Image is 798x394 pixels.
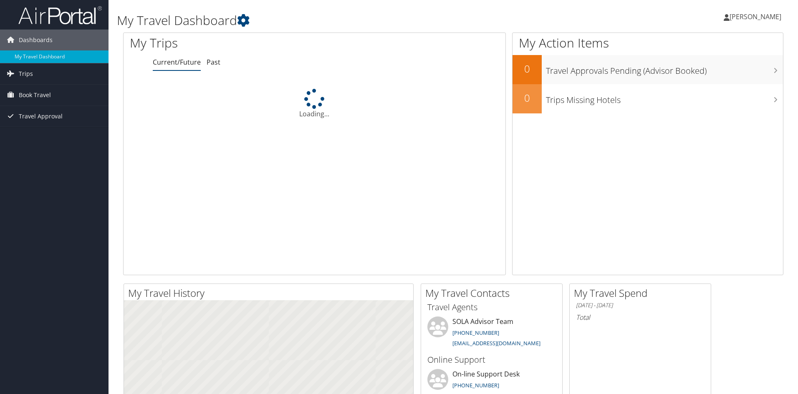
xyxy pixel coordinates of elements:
a: 0Travel Approvals Pending (Advisor Booked) [513,55,783,84]
h1: My Travel Dashboard [117,12,566,29]
div: Loading... [124,89,505,119]
h3: Online Support [427,354,556,366]
h1: My Trips [130,34,340,52]
h2: 0 [513,91,542,105]
span: [PERSON_NAME] [730,12,781,21]
h2: My Travel Spend [574,286,711,300]
h1: My Action Items [513,34,783,52]
a: [PHONE_NUMBER] [452,381,499,389]
h3: Travel Agents [427,301,556,313]
span: Dashboards [19,30,53,50]
span: Travel Approval [19,106,63,127]
h6: Total [576,313,705,322]
a: Past [207,58,220,67]
img: airportal-logo.png [18,5,102,25]
h3: Trips Missing Hotels [546,90,783,106]
span: Trips [19,63,33,84]
h2: My Travel History [128,286,413,300]
h2: My Travel Contacts [425,286,562,300]
a: 0Trips Missing Hotels [513,84,783,113]
h3: Travel Approvals Pending (Advisor Booked) [546,61,783,77]
a: [EMAIL_ADDRESS][DOMAIN_NAME] [452,339,540,347]
h6: [DATE] - [DATE] [576,301,705,309]
a: Current/Future [153,58,201,67]
a: [PHONE_NUMBER] [452,329,499,336]
h2: 0 [513,62,542,76]
li: SOLA Advisor Team [423,316,560,351]
a: [PERSON_NAME] [724,4,790,29]
span: Book Travel [19,85,51,105]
